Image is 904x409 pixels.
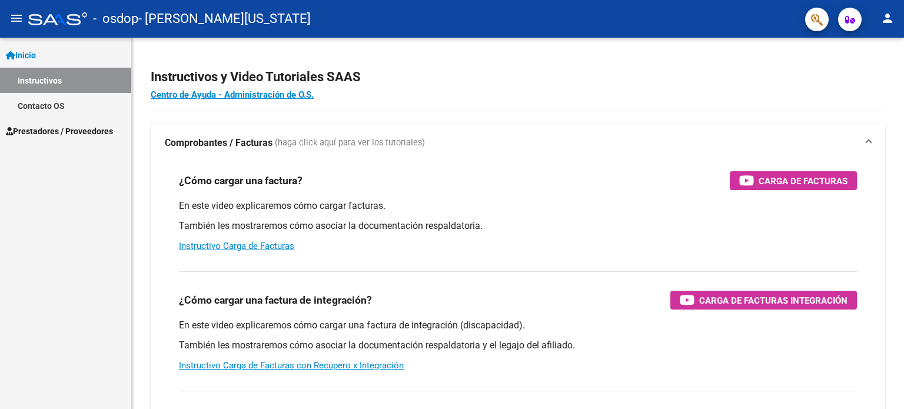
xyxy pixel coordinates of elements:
a: Instructivo Carga de Facturas [179,241,294,251]
strong: Comprobantes / Facturas [165,137,272,149]
span: Inicio [6,49,36,62]
mat-icon: person [880,11,895,25]
mat-expansion-panel-header: Comprobantes / Facturas (haga click aquí para ver los tutoriales) [151,124,885,162]
p: También les mostraremos cómo asociar la documentación respaldatoria y el legajo del afiliado. [179,339,857,352]
span: Carga de Facturas [759,174,847,188]
a: Instructivo Carga de Facturas con Recupero x Integración [179,360,404,371]
iframe: Intercom live chat [864,369,892,397]
span: Prestadores / Proveedores [6,125,113,138]
span: - [PERSON_NAME][US_STATE] [138,6,311,32]
a: Centro de Ayuda - Administración de O.S. [151,89,314,100]
span: (haga click aquí para ver los tutoriales) [275,137,425,149]
span: - osdop [93,6,138,32]
h3: ¿Cómo cargar una factura? [179,172,303,189]
p: También les mostraremos cómo asociar la documentación respaldatoria. [179,220,857,232]
span: Carga de Facturas Integración [699,293,847,308]
p: En este video explicaremos cómo cargar facturas. [179,199,857,212]
h3: ¿Cómo cargar una factura de integración? [179,292,372,308]
mat-icon: menu [9,11,24,25]
button: Carga de Facturas [730,171,857,190]
h2: Instructivos y Video Tutoriales SAAS [151,66,885,88]
p: En este video explicaremos cómo cargar una factura de integración (discapacidad). [179,319,857,332]
button: Carga de Facturas Integración [670,291,857,310]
